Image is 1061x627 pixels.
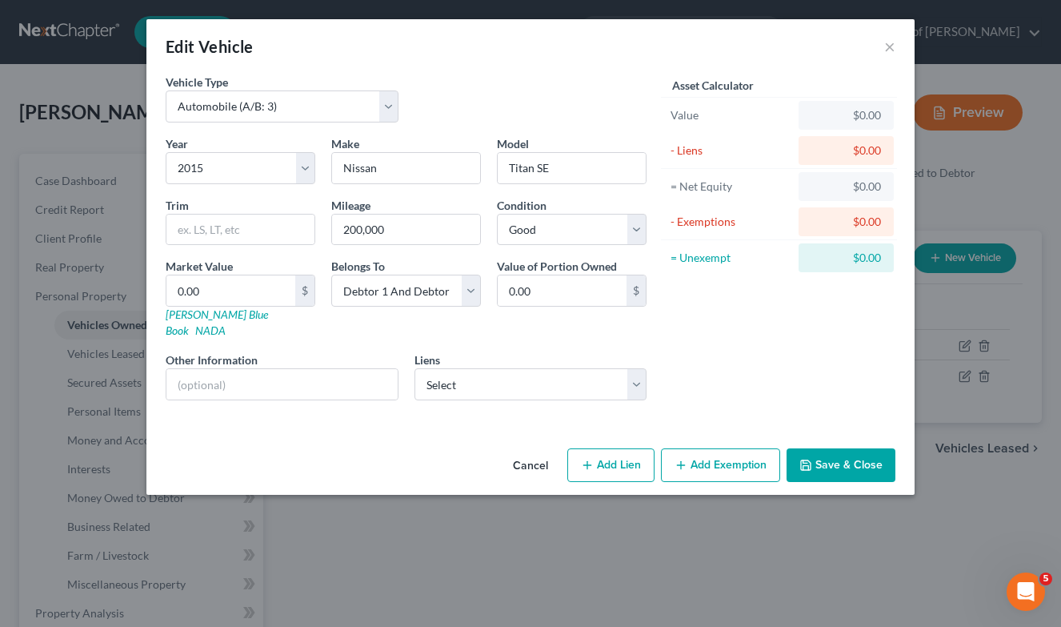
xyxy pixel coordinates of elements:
[672,77,754,94] label: Asset Calculator
[195,324,226,337] a: NADA
[166,307,268,337] a: [PERSON_NAME] Blue Book
[671,214,791,230] div: - Exemptions
[166,369,398,400] input: (optional)
[671,179,791,195] div: = Net Equity
[671,107,791,123] div: Value
[884,37,895,56] button: ×
[1039,573,1052,585] span: 5
[671,143,791,159] div: - Liens
[166,275,295,306] input: 0.00
[166,197,189,214] label: Trim
[331,197,370,214] label: Mileage
[331,137,359,151] span: Make
[811,107,881,123] div: $0.00
[497,197,547,214] label: Condition
[332,215,480,245] input: --
[498,275,627,306] input: 0.00
[1007,573,1045,611] iframe: Intercom live chat
[166,135,188,152] label: Year
[787,448,895,482] button: Save & Close
[498,153,646,183] input: ex. Altima
[166,35,254,58] div: Edit Vehicle
[166,258,233,275] label: Market Value
[331,259,385,273] span: Belongs To
[497,135,529,152] label: Model
[414,352,440,368] label: Liens
[295,275,314,306] div: $
[497,258,617,275] label: Value of Portion Owned
[166,215,314,245] input: ex. LS, LT, etc
[671,250,791,266] div: = Unexempt
[166,74,228,90] label: Vehicle Type
[811,179,881,195] div: $0.00
[332,153,480,183] input: ex. Nissan
[811,143,881,159] div: $0.00
[811,214,881,230] div: $0.00
[811,250,881,266] div: $0.00
[500,450,561,482] button: Cancel
[567,448,655,482] button: Add Lien
[627,275,646,306] div: $
[166,352,258,368] label: Other Information
[661,448,780,482] button: Add Exemption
